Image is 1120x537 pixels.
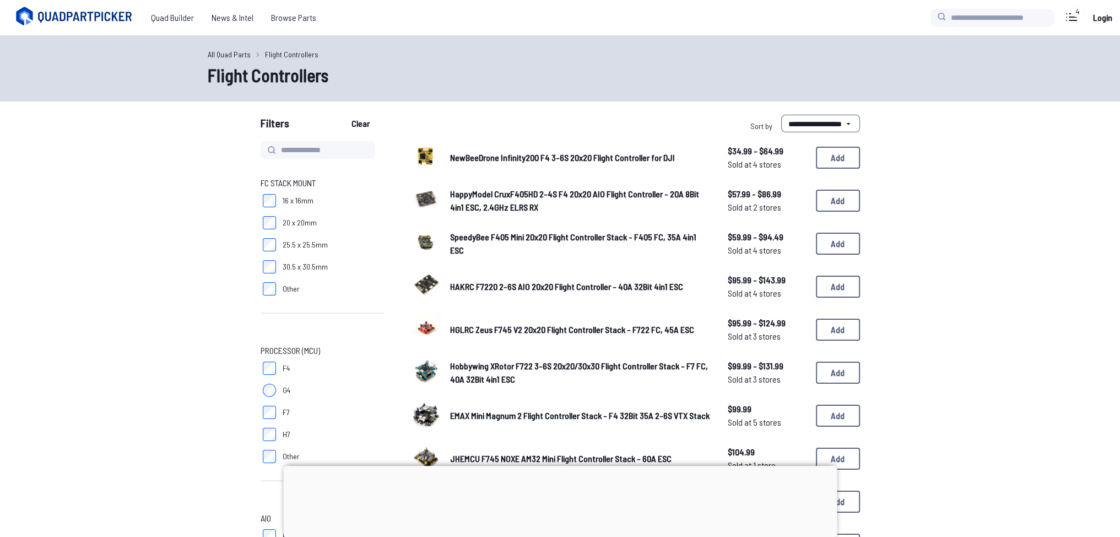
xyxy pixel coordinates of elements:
[261,344,320,357] span: Processor (MCU)
[728,359,807,373] span: $99.99 - $131.99
[410,227,441,261] a: image
[728,316,807,330] span: $95.99 - $124.99
[283,239,328,250] span: 25.5 x 25.5mm
[450,409,710,422] a: EMAX Mini Magnum 2 Flight Controller Stack - F4 32Bit 35A 2-6S VTX Stack
[263,428,276,441] input: H7
[816,448,860,470] button: Add
[410,270,441,304] a: image
[781,115,860,132] select: Sort by
[342,115,379,132] button: Clear
[728,459,807,472] span: Sold at 1 store
[410,270,441,300] img: image
[283,451,300,462] span: Other
[261,115,289,137] span: Filters
[728,445,807,459] span: $104.99
[450,452,710,465] a: JHEMCU F745 NOXE AM32 Mini Flight Controller Stack - 60A ESC
[263,216,276,229] input: 20 x 20mm
[750,121,772,131] span: Sort by
[450,230,710,257] a: SpeedyBee F405 Mini 20x20 Flight Controller Stack - F405 FC, 35A 4in1 ESC
[816,276,860,298] button: Add
[283,466,837,534] iframe: Advertisement
[816,405,860,427] button: Add
[410,399,441,433] a: image
[208,62,913,88] h1: Flight Controllers
[410,442,441,472] img: image
[450,152,675,163] span: NewBeeDrone Infinity200 F4 3-6S 20x20 Flight Controller for DJI
[1070,6,1085,17] div: 4
[263,362,276,375] input: F4
[410,313,441,343] img: image
[410,399,441,429] img: image
[728,330,807,343] span: Sold at 3 stores
[728,144,807,158] span: $34.99 - $64.99
[450,280,710,293] a: HAKRC F7220 2-6S AIO 20x20 Flight Controller - 40A 32Bit 4in1 ESC
[728,187,807,201] span: $57.99 - $86.99
[410,142,441,171] img: image
[728,230,807,244] span: $59.99 - $94.49
[450,361,708,384] span: Hobbywing XRotor F722 3-6S 20x20/30x30 Flight Controller Stack - F7 FC, 40A 32Bit 4in1 ESC
[263,260,276,273] input: 30.5 x 30.5mm
[728,402,807,416] span: $99.99
[283,407,290,418] span: F7
[816,319,860,341] button: Add
[265,49,318,60] a: Flight Controllers
[728,273,807,287] span: $95.99 - $143.99
[410,442,441,476] a: image
[450,453,672,464] span: JHEMCU F745 NOXE AM32 Mini Flight Controller Stack - 60A ESC
[283,385,290,396] span: G4
[410,184,441,214] img: image
[263,194,276,207] input: 16 x 16mm
[263,406,276,419] input: F7
[728,416,807,429] span: Sold at 5 stores
[450,189,699,212] span: HappyModel CruxF405HD 2-4S F4 20x20 AIO Flight Controller - 20A 8Bit 4in1 ESC, 2.4GHz ELRS RX
[816,233,860,255] button: Add
[1089,7,1116,29] a: Login
[450,187,710,214] a: HappyModel CruxF405HD 2-4S F4 20x20 AIO Flight Controller - 20A 8Bit 4in1 ESC, 2.4GHz ELRS RX
[203,7,262,29] a: News & Intel
[816,362,860,384] button: Add
[816,147,860,169] button: Add
[262,7,325,29] a: Browse Parts
[450,232,696,255] span: SpeedyBee F405 Mini 20x20 Flight Controller Stack - F405 FC, 35A 4in1 ESC
[410,184,441,218] a: image
[728,201,807,214] span: Sold at 2 stores
[261,176,316,190] span: FC Stack Mount
[283,217,317,228] span: 20 x 20mm
[410,227,441,257] img: image
[728,287,807,300] span: Sold at 4 stores
[816,190,860,212] button: Add
[816,491,860,513] button: Add
[263,450,276,463] input: Other
[410,141,441,175] a: image
[263,384,276,397] input: G4
[728,244,807,257] span: Sold at 4 stores
[283,429,290,440] span: H7
[261,512,271,525] span: AIO
[450,410,710,421] span: EMAX Mini Magnum 2 Flight Controller Stack - F4 32Bit 35A 2-6S VTX Stack
[450,323,710,336] a: HGLRC Zeus F745 V2 20x20 Flight Controller Stack - F722 FC, 45A ESC
[263,282,276,296] input: Other
[728,158,807,171] span: Sold at 4 stores
[263,238,276,251] input: 25.5 x 25.5mm
[410,356,441,390] a: image
[450,324,694,335] span: HGLRC Zeus F745 V2 20x20 Flight Controller Stack - F722 FC, 45A ESC
[450,151,710,164] a: NewBeeDrone Infinity200 F4 3-6S 20x20 Flight Controller for DJI
[283,283,300,294] span: Other
[283,363,290,374] span: F4
[450,281,683,292] span: HAKRC F7220 2-6S AIO 20x20 Flight Controller - 40A 32Bit 4in1 ESC
[283,261,328,272] span: 30.5 x 30.5mm
[728,373,807,386] span: Sold at 3 stores
[208,49,251,60] a: All Quad Parts
[410,313,441,347] a: image
[283,195,313,206] span: 16 x 16mm
[450,359,710,386] a: Hobbywing XRotor F722 3-6S 20x20/30x30 Flight Controller Stack - F7 FC, 40A 32Bit 4in1 ESC
[142,7,203,29] a: Quad Builder
[410,356,441,386] img: image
